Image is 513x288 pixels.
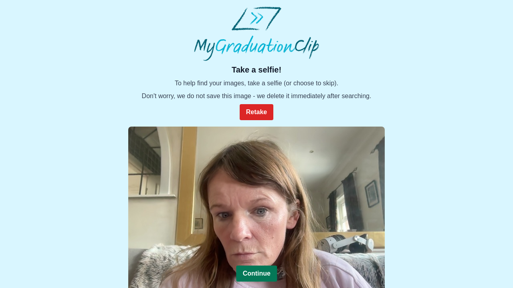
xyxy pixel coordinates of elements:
b: Retake [246,109,267,115]
b: Continue [242,270,270,277]
p: To help find your images, take a selfie (or choose to skip). [142,79,372,88]
button: Retake [240,104,273,120]
button: Continue [236,266,277,282]
p: Don't worry, we do not save this image - we delete it immediately after searching. [142,91,372,101]
h2: Take a selfie! [142,64,372,75]
img: MyGraduationClip [194,6,319,61]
